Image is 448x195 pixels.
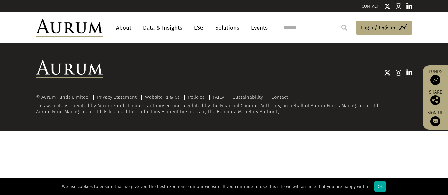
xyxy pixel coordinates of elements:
div: Share [426,90,445,105]
img: Instagram icon [396,3,402,10]
a: Events [248,22,268,34]
a: Privacy Statement [97,94,137,100]
img: Access Funds [430,75,440,85]
img: Linkedin icon [406,3,412,10]
a: Website Ts & Cs [145,94,180,100]
a: Data & Insights [140,22,186,34]
img: Twitter icon [384,3,391,10]
a: About [113,22,135,34]
img: Aurum Logo [36,60,103,78]
a: Policies [188,94,205,100]
input: Submit [338,21,351,34]
a: Solutions [212,22,243,34]
img: Sign up to our newsletter [430,116,440,126]
img: Twitter icon [384,69,391,76]
img: Linkedin icon [406,69,412,76]
a: Contact [271,94,288,100]
div: This website is operated by Aurum Funds Limited, authorised and regulated by the Financial Conduc... [36,95,412,115]
a: Sustainability [233,94,263,100]
a: FATCA [213,94,224,100]
img: Share this post [430,95,440,105]
a: Funds [426,69,445,85]
a: Sign up [426,110,445,126]
div: © Aurum Funds Limited [36,95,92,100]
a: CONTACT [362,4,379,9]
img: Instagram icon [396,69,402,76]
img: Aurum [36,19,103,37]
span: Log in/Register [361,24,396,32]
a: ESG [191,22,207,34]
a: Log in/Register [356,21,412,35]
